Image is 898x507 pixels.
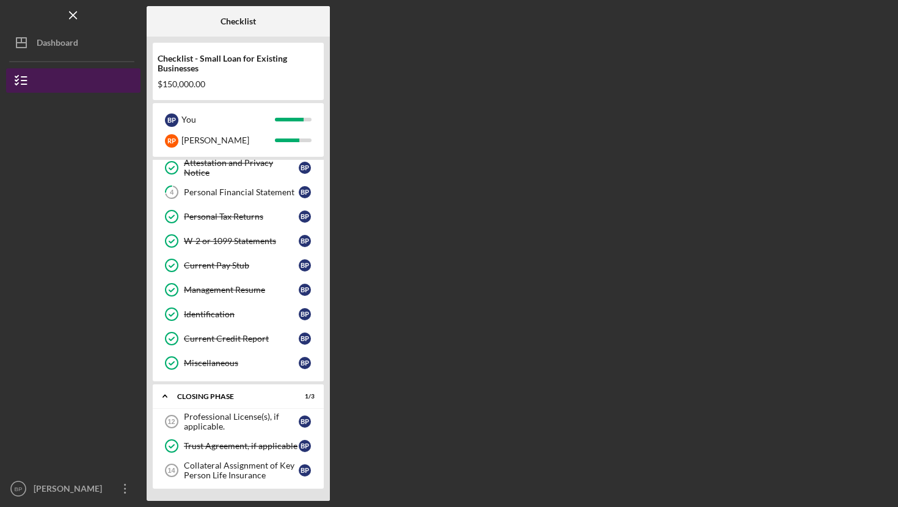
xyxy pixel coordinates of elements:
[184,441,299,451] div: Trust Agreement, if applicable
[181,130,275,151] div: [PERSON_NAME]
[299,162,311,174] div: B P
[184,261,299,270] div: Current Pay Stub
[184,187,299,197] div: Personal Financial Statement
[299,308,311,320] div: B P
[184,285,299,295] div: Management Resume
[221,16,256,26] b: Checklist
[159,409,318,434] a: 12Professional License(s), if applicable.BP
[159,302,318,326] a: IdentificationBP
[177,393,284,400] div: Closing Phase
[6,476,141,501] button: BP[PERSON_NAME]
[6,31,141,55] button: Dashboard
[167,467,175,474] tspan: 14
[165,134,178,148] div: R P
[159,351,318,375] a: MiscellaneousBP
[37,31,78,58] div: Dashboard
[184,212,299,221] div: Personal Tax Returns
[184,412,299,431] div: Professional License(s), if applicable.
[293,393,315,400] div: 1 / 3
[299,235,311,247] div: B P
[15,486,23,492] text: BP
[31,476,110,504] div: [PERSON_NAME]
[184,334,299,343] div: Current Credit Report
[159,278,318,302] a: Management ResumeBP
[184,309,299,319] div: Identification
[165,113,178,127] div: B P
[184,236,299,246] div: W-2 or 1099 Statements
[167,418,175,425] tspan: 12
[170,189,174,196] tspan: 4
[299,284,311,296] div: B P
[159,434,318,458] a: Trust Agreement, if applicableBP
[158,79,319,89] div: $150,000.00
[159,156,318,180] a: Attestation and Privacy NoticeBP
[184,158,299,178] div: Attestation and Privacy Notice
[299,357,311,369] div: B P
[159,229,318,253] a: W-2 or 1099 StatementsBP
[299,186,311,198] div: B P
[184,358,299,368] div: Miscellaneous
[181,109,275,130] div: You
[184,461,299,480] div: Collateral Assignment of Key Person Life Insurance
[158,54,319,73] div: Checklist - Small Loan for Existing Businesses
[159,253,318,278] a: Current Pay StubBP
[159,180,318,204] a: 4Personal Financial StatementBP
[299,464,311,476] div: B P
[299,333,311,345] div: B P
[159,458,318,483] a: 14Collateral Assignment of Key Person Life InsuranceBP
[159,204,318,229] a: Personal Tax ReturnsBP
[159,326,318,351] a: Current Credit ReportBP
[299,259,311,271] div: B P
[299,210,311,223] div: B P
[299,415,311,428] div: B P
[299,440,311,452] div: B P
